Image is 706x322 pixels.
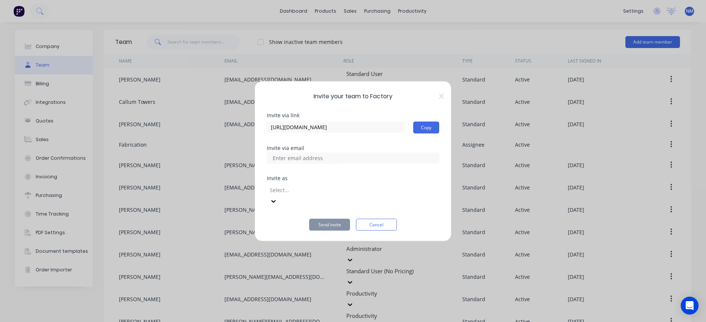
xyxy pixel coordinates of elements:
input: Enter email address [269,152,343,163]
div: Invite via email [267,145,439,150]
span: Invite your team to Factory [267,92,439,101]
button: Cancel [356,219,397,230]
div: Invite via link [267,112,439,118]
div: Invite as [267,175,439,181]
div: Open Intercom Messenger [681,297,699,315]
button: Send invite [309,219,350,230]
button: Copy [413,121,439,133]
